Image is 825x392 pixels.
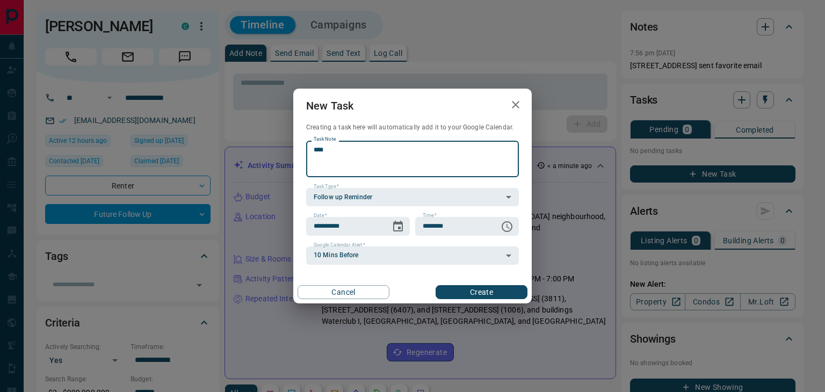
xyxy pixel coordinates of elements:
[306,188,519,206] div: Follow up Reminder
[314,242,365,249] label: Google Calendar Alert
[298,285,389,299] button: Cancel
[387,216,409,237] button: Choose date, selected date is Oct 15, 2025
[436,285,527,299] button: Create
[314,212,327,219] label: Date
[306,246,519,265] div: 10 Mins Before
[314,183,339,190] label: Task Type
[306,123,519,132] p: Creating a task here will automatically add it to your Google Calendar.
[314,136,336,143] label: Task Note
[293,89,366,123] h2: New Task
[496,216,518,237] button: Choose time, selected time is 6:00 AM
[423,212,437,219] label: Time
